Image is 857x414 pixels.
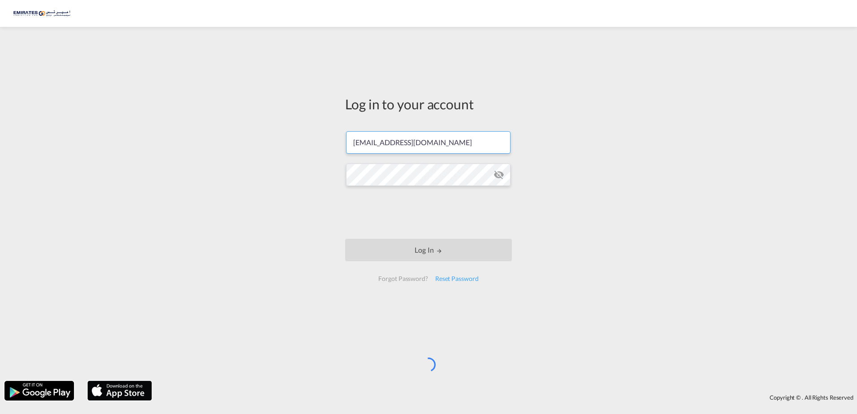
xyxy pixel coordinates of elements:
md-icon: icon-eye-off [493,169,504,180]
div: Reset Password [432,271,482,287]
div: Forgot Password? [375,271,431,287]
input: Enter email/phone number [346,131,511,154]
div: Log in to your account [345,95,512,113]
div: Copyright © . All Rights Reserved [156,390,857,405]
img: google.png [4,380,75,401]
iframe: reCAPTCHA [360,195,497,230]
img: c67187802a5a11ec94275b5db69a26e6.png [13,4,74,24]
img: apple.png [87,380,153,401]
button: LOGIN [345,239,512,261]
